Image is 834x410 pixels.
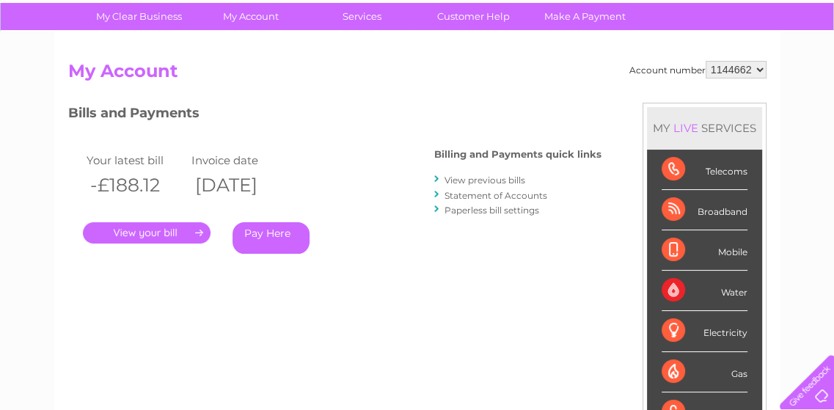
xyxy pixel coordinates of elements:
a: My Account [190,3,311,30]
a: Contact [736,62,772,73]
a: Make A Payment [524,3,645,30]
a: Blog [706,62,728,73]
h4: Billing and Payments quick links [434,149,601,160]
a: Paperless bill settings [445,205,539,216]
div: Electricity [662,311,747,351]
td: Your latest bill [83,150,189,170]
th: [DATE] [188,170,293,200]
th: -£188.12 [83,170,189,200]
td: Invoice date [188,150,293,170]
a: . [83,222,211,244]
div: Clear Business is a trading name of Verastar Limited (registered in [GEOGRAPHIC_DATA] No. 3667643... [71,8,764,71]
h2: My Account [68,61,767,89]
div: Mobile [662,230,747,271]
img: logo.png [29,38,104,83]
a: 0333 014 3131 [557,7,659,26]
a: Water [576,62,604,73]
a: Log out [786,62,820,73]
a: My Clear Business [78,3,200,30]
div: MY SERVICES [647,107,762,149]
div: Account number [629,61,767,78]
a: Services [301,3,423,30]
div: Telecoms [662,150,747,190]
div: Water [662,271,747,311]
a: Statement of Accounts [445,190,547,201]
div: Gas [662,352,747,392]
a: View previous bills [445,175,525,186]
a: Telecoms [654,62,698,73]
a: Pay Here [233,222,310,254]
div: Broadband [662,190,747,230]
a: Customer Help [413,3,534,30]
h3: Bills and Payments [68,103,601,128]
a: Energy [612,62,645,73]
div: LIVE [670,121,701,135]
